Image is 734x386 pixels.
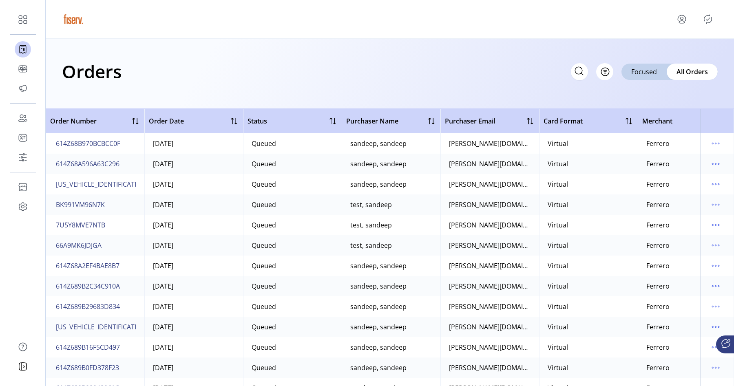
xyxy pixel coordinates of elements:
[646,159,670,169] div: Ferrero
[144,215,243,235] td: [DATE]
[56,200,105,210] span: BK991VM96N7K
[54,259,121,272] button: 614Z68A2EF4BAE8B7
[56,159,119,169] span: 614Z68A596A63C296
[144,194,243,215] td: [DATE]
[709,280,722,293] button: menu
[56,179,178,189] span: [US_VEHICLE_IDENTIFICATION_NUMBER]
[548,363,568,373] div: Virtual
[62,57,122,86] h1: Orders
[54,198,106,211] button: BK991VM96N7K
[709,361,722,374] button: menu
[144,256,243,276] td: [DATE]
[350,363,407,373] div: sandeep, sandeep
[54,341,122,354] button: 614Z689B16F5CD497
[665,9,701,29] button: menu
[701,13,714,26] button: Publisher Panel
[548,179,568,189] div: Virtual
[709,239,722,252] button: menu
[449,261,531,271] div: [PERSON_NAME][DOMAIN_NAME][EMAIL_ADDRESS][DOMAIN_NAME]
[548,261,568,271] div: Virtual
[646,281,670,291] div: Ferrero
[548,322,568,332] div: Virtual
[252,281,276,291] div: Queued
[56,139,120,148] span: 614Z68B970BCBCC0F
[548,342,568,352] div: Virtual
[709,320,722,333] button: menu
[621,64,667,80] div: Focused
[350,281,407,291] div: sandeep, sandeep
[252,342,276,352] div: Queued
[709,157,722,170] button: menu
[144,276,243,296] td: [DATE]
[252,363,276,373] div: Queued
[144,357,243,378] td: [DATE]
[646,139,670,148] div: Ferrero
[642,116,672,126] span: Merchant
[548,200,568,210] div: Virtual
[646,342,670,352] div: Ferrero
[252,261,276,271] div: Queued
[646,240,670,250] div: Ferrero
[252,240,276,250] div: Queued
[149,116,184,126] span: Order Date
[548,302,568,311] div: Virtual
[54,178,180,191] button: [US_VEHICLE_IDENTIFICATION_NUMBER]
[54,218,107,232] button: 7U5Y8MVE7NTB
[709,178,722,191] button: menu
[54,280,122,293] button: 614Z689B2C34C910A
[709,259,722,272] button: menu
[709,218,722,232] button: menu
[646,261,670,271] div: Ferrero
[252,179,276,189] div: Queued
[646,302,670,311] div: Ferrero
[350,240,392,250] div: test, sandeep
[144,154,243,174] td: [DATE]
[350,322,407,332] div: sandeep, sandeep
[449,240,531,250] div: [PERSON_NAME][DOMAIN_NAME][EMAIL_ADDRESS][DOMAIN_NAME]
[548,220,568,230] div: Virtual
[709,341,722,354] button: menu
[54,137,122,150] button: 614Z68B970BCBCC0F
[144,296,243,317] td: [DATE]
[449,281,531,291] div: [PERSON_NAME][DOMAIN_NAME][EMAIL_ADDRESS][DOMAIN_NAME]
[56,261,119,271] span: 614Z68A2EF4BAE8B7
[144,235,243,256] td: [DATE]
[548,159,568,169] div: Virtual
[544,116,583,126] span: Card Format
[252,139,276,148] div: Queued
[631,67,657,77] span: Focused
[709,137,722,150] button: menu
[56,281,120,291] span: 614Z689B2C34C910A
[252,322,276,332] div: Queued
[56,363,119,373] span: 614Z689B0FD378F23
[596,63,613,80] button: Filter Button
[667,64,718,80] div: All Orders
[548,281,568,291] div: Virtual
[248,116,267,126] span: Status
[646,220,670,230] div: Ferrero
[54,320,180,333] button: [US_VEHICLE_IDENTIFICATION_NUMBER]
[56,322,178,332] span: [US_VEHICLE_IDENTIFICATION_NUMBER]
[445,116,495,126] span: Purchaser Email
[548,139,568,148] div: Virtual
[62,8,85,31] img: logo
[54,157,121,170] button: 614Z68A596A63C296
[56,240,102,250] span: 66A9MK6JDJGA
[50,116,97,126] span: Order Number
[350,200,392,210] div: test, sandeep
[449,159,531,169] div: [PERSON_NAME][DOMAIN_NAME][EMAIL_ADDRESS][DOMAIN_NAME]
[449,139,531,148] div: [PERSON_NAME][DOMAIN_NAME][EMAIL_ADDRESS][DOMAIN_NAME]
[252,302,276,311] div: Queued
[449,220,531,230] div: [PERSON_NAME][DOMAIN_NAME][EMAIL_ADDRESS][DOMAIN_NAME]
[56,302,120,311] span: 614Z689B29683D834
[709,300,722,313] button: menu
[449,322,531,332] div: [PERSON_NAME][DOMAIN_NAME][EMAIL_ADDRESS][DOMAIN_NAME]
[54,300,122,313] button: 614Z689B29683D834
[646,322,670,332] div: Ferrero
[646,179,670,189] div: Ferrero
[350,220,392,230] div: test, sandeep
[56,220,105,230] span: 7U5Y8MVE7NTB
[54,361,121,374] button: 614Z689B0FD378F23
[449,179,531,189] div: [PERSON_NAME][DOMAIN_NAME][EMAIL_ADDRESS][DOMAIN_NAME]
[646,200,670,210] div: Ferrero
